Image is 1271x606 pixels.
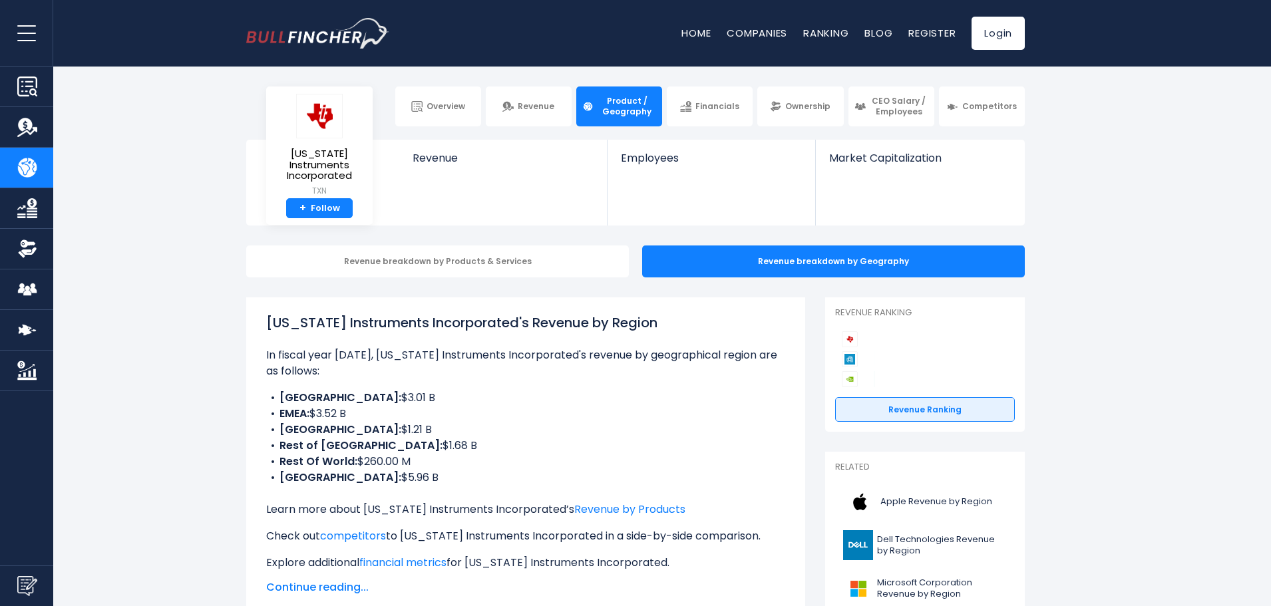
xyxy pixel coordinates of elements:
a: Market Capitalization [816,140,1023,187]
a: Revenue by Products [574,502,685,517]
span: Market Capitalization [829,152,1010,164]
li: $1.68 B [266,438,785,454]
h1: [US_STATE] Instruments Incorporated's Revenue by Region [266,313,785,333]
a: Overview [395,86,481,126]
a: Go to homepage [246,18,389,49]
div: Revenue breakdown by Products & Services [246,245,629,277]
a: Product / Geography [576,86,662,126]
img: bullfincher logo [246,18,389,49]
small: TXN [277,185,362,197]
a: Revenue [486,86,572,126]
img: AAPL logo [843,487,876,517]
p: Check out to [US_STATE] Instruments Incorporated in a side-by-side comparison. [266,528,785,544]
a: [US_STATE] Instruments Incorporated TXN [276,93,363,198]
p: In fiscal year [DATE], [US_STATE] Instruments Incorporated's revenue by geographical region are a... [266,347,785,379]
li: $3.52 B [266,406,785,422]
span: Microsoft Corporation Revenue by Region [877,577,1007,600]
a: Employees [608,140,815,187]
li: $1.21 B [266,422,785,438]
div: Revenue breakdown by Geography [642,245,1025,277]
b: [GEOGRAPHIC_DATA]: [279,422,401,437]
a: financial metrics [359,555,447,570]
b: [GEOGRAPHIC_DATA]: [279,390,401,405]
strong: + [299,202,306,214]
span: Revenue [518,101,554,112]
span: Financials [695,101,739,112]
b: EMEA: [279,406,309,421]
a: Register [908,26,956,40]
img: DELL logo [843,530,873,560]
li: $3.01 B [266,390,785,406]
b: [GEOGRAPHIC_DATA]: [279,470,401,485]
a: Dell Technologies Revenue by Region [835,527,1015,563]
b: Rest of [GEOGRAPHIC_DATA]: [279,438,443,453]
a: Apple Revenue by Region [835,484,1015,520]
a: Ownership [757,86,843,126]
span: Continue reading... [266,579,785,595]
a: Revenue [399,140,608,187]
img: Applied Materials competitors logo [842,351,858,367]
span: Dell Technologies Revenue by Region [877,534,1007,557]
span: Employees [621,152,801,164]
a: Ranking [803,26,848,40]
img: Texas Instruments Incorporated competitors logo [842,331,858,347]
a: Home [681,26,711,40]
p: Revenue Ranking [835,307,1015,319]
a: Revenue Ranking [835,397,1015,422]
span: Product / Geography [598,96,656,116]
span: Ownership [785,101,830,112]
p: Explore additional for [US_STATE] Instruments Incorporated. [266,555,785,571]
a: competitors [320,528,386,543]
a: +Follow [286,198,353,219]
b: Rest Of World: [279,454,357,469]
p: Learn more about [US_STATE] Instruments Incorporated’s [266,502,785,518]
img: MSFT logo [843,573,873,603]
span: Apple Revenue by Region [880,496,992,508]
p: Related [835,462,1015,473]
a: Login [972,17,1025,50]
span: Revenue [413,152,594,164]
a: Blog [864,26,892,40]
a: Financials [667,86,753,126]
li: $5.96 B [266,470,785,486]
a: Competitors [939,86,1025,126]
img: Ownership [17,239,37,259]
span: Competitors [962,101,1017,112]
span: Overview [427,101,465,112]
img: NVIDIA Corporation competitors logo [842,371,858,387]
span: [US_STATE] Instruments Incorporated [277,148,362,182]
a: CEO Salary / Employees [848,86,934,126]
li: $260.00 M [266,454,785,470]
a: Companies [727,26,787,40]
span: CEO Salary / Employees [870,96,928,116]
